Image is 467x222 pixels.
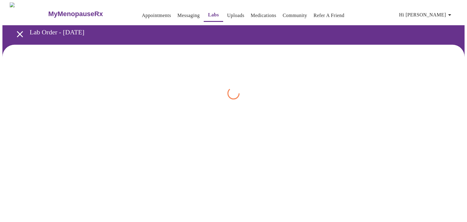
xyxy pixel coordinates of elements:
[208,11,219,19] a: Labs
[47,3,127,25] a: MyMenopauseRx
[280,9,310,22] button: Community
[248,9,279,22] button: Medications
[397,9,456,21] button: Hi [PERSON_NAME]
[10,2,47,25] img: MyMenopauseRx Logo
[30,28,433,36] h3: Lab Order - [DATE]
[139,9,173,22] button: Appointments
[227,11,244,20] a: Uploads
[311,9,347,22] button: Refer a Friend
[142,11,171,20] a: Appointments
[175,9,202,22] button: Messaging
[48,10,103,18] h3: MyMenopauseRx
[313,11,344,20] a: Refer a Friend
[251,11,276,20] a: Medications
[283,11,307,20] a: Community
[225,9,247,22] button: Uploads
[399,11,453,19] span: Hi [PERSON_NAME]
[178,11,200,20] a: Messaging
[11,25,29,43] button: open drawer
[204,9,223,22] button: Labs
